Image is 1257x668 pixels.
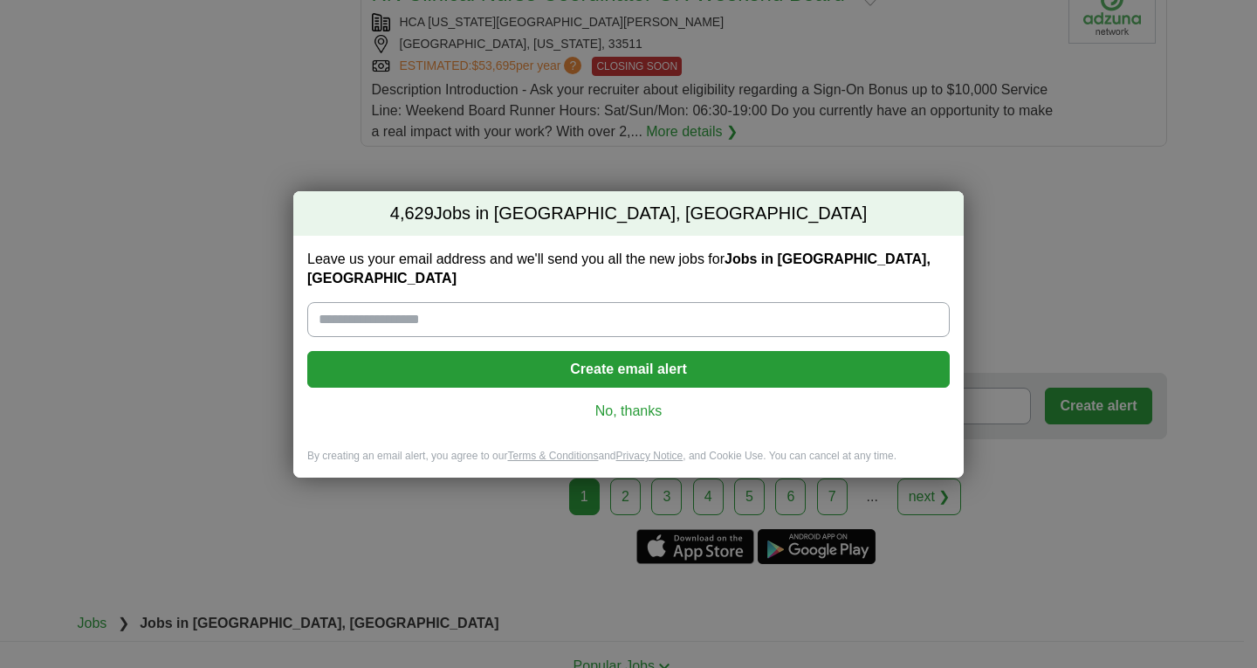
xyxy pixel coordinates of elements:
[307,250,950,288] label: Leave us your email address and we'll send you all the new jobs for
[507,450,598,462] a: Terms & Conditions
[293,191,964,237] h2: Jobs in [GEOGRAPHIC_DATA], [GEOGRAPHIC_DATA]
[293,449,964,478] div: By creating an email alert, you agree to our and , and Cookie Use. You can cancel at any time.
[321,402,936,421] a: No, thanks
[307,351,950,388] button: Create email alert
[616,450,683,462] a: Privacy Notice
[390,202,434,226] span: 4,629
